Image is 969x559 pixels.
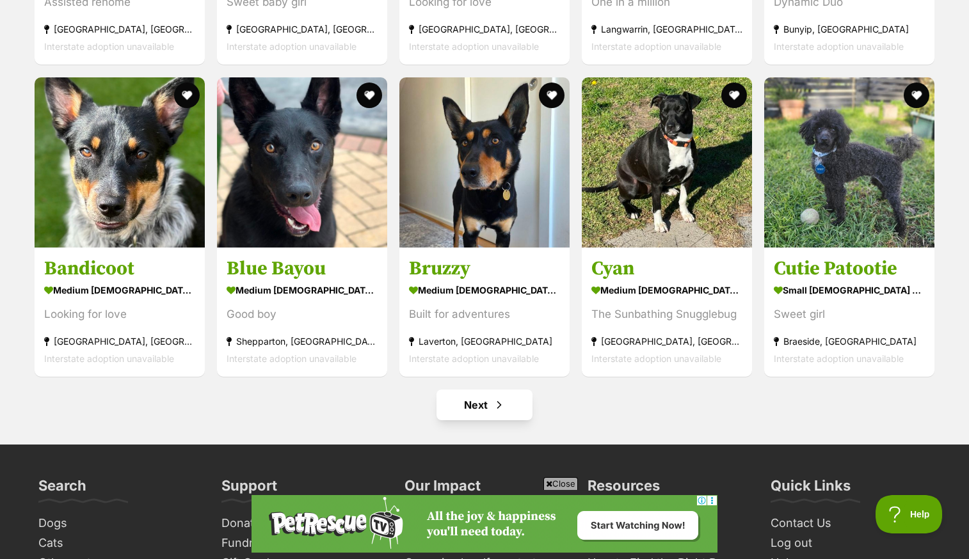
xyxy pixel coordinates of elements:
[44,353,174,364] span: Interstate adoption unavailable
[771,476,851,502] h3: Quick Links
[404,476,481,502] h3: Our Impact
[216,533,387,553] a: Fundraise
[252,495,717,553] iframe: Advertisement
[227,353,356,364] span: Interstate adoption unavailable
[409,256,560,281] h3: Bruzzy
[44,21,195,38] div: [GEOGRAPHIC_DATA], [GEOGRAPHIC_DATA]
[591,281,742,299] div: medium [DEMOGRAPHIC_DATA] Dog
[44,306,195,323] div: Looking for love
[35,247,205,377] a: Bandicoot medium [DEMOGRAPHIC_DATA] Dog Looking for love [GEOGRAPHIC_DATA], [GEOGRAPHIC_DATA] Int...
[904,83,929,108] button: favourite
[44,42,174,52] span: Interstate adoption unavailable
[33,533,204,553] a: Cats
[591,42,721,52] span: Interstate adoption unavailable
[721,83,747,108] button: favourite
[409,353,539,364] span: Interstate adoption unavailable
[591,353,721,364] span: Interstate adoption unavailable
[44,256,195,281] h3: Bandicoot
[774,21,925,38] div: Bunyip, [GEOGRAPHIC_DATA]
[217,247,387,377] a: Blue Bayou medium [DEMOGRAPHIC_DATA] Dog Good boy Shepparton, [GEOGRAPHIC_DATA] Interstate adopti...
[774,42,904,52] span: Interstate adoption unavailable
[591,21,742,38] div: Langwarrin, [GEOGRAPHIC_DATA]
[436,390,533,420] a: Next page
[33,514,204,533] a: Dogs
[44,333,195,350] div: [GEOGRAPHIC_DATA], [GEOGRAPHIC_DATA]
[765,533,936,553] a: Log out
[582,77,752,248] img: Cyan
[217,77,387,248] img: Blue Bayou
[582,247,752,377] a: Cyan medium [DEMOGRAPHIC_DATA] Dog The Sunbathing Snugglebug [GEOGRAPHIC_DATA], [GEOGRAPHIC_DATA]...
[409,333,560,350] div: Laverton, [GEOGRAPHIC_DATA]
[33,390,936,420] nav: Pagination
[38,476,86,502] h3: Search
[765,514,936,533] a: Contact Us
[356,83,382,108] button: favourite
[774,281,925,299] div: small [DEMOGRAPHIC_DATA] Dog
[876,495,943,533] iframe: Help Scout Beacon - Open
[399,77,570,248] img: Bruzzy
[44,281,195,299] div: medium [DEMOGRAPHIC_DATA] Dog
[227,42,356,52] span: Interstate adoption unavailable
[409,306,560,323] div: Built for adventures
[227,333,378,350] div: Shepparton, [GEOGRAPHIC_DATA]
[764,247,934,377] a: Cutie Patootie small [DEMOGRAPHIC_DATA] Dog Sweet girl Braeside, [GEOGRAPHIC_DATA] Interstate ado...
[409,281,560,299] div: medium [DEMOGRAPHIC_DATA] Dog
[216,514,387,533] a: Donate
[539,83,565,108] button: favourite
[399,247,570,377] a: Bruzzy medium [DEMOGRAPHIC_DATA] Dog Built for adventures Laverton, [GEOGRAPHIC_DATA] Interstate ...
[221,476,277,502] h3: Support
[774,333,925,350] div: Braeside, [GEOGRAPHIC_DATA]
[591,256,742,281] h3: Cyan
[591,306,742,323] div: The Sunbathing Snugglebug
[35,77,205,248] img: Bandicoot
[774,353,904,364] span: Interstate adoption unavailable
[543,477,578,490] span: Close
[774,256,925,281] h3: Cutie Patootie
[588,476,660,502] h3: Resources
[227,306,378,323] div: Good boy
[227,21,378,38] div: [GEOGRAPHIC_DATA], [GEOGRAPHIC_DATA]
[774,306,925,323] div: Sweet girl
[409,21,560,38] div: [GEOGRAPHIC_DATA], [GEOGRAPHIC_DATA]
[174,83,200,108] button: favourite
[409,42,539,52] span: Interstate adoption unavailable
[227,281,378,299] div: medium [DEMOGRAPHIC_DATA] Dog
[764,77,934,248] img: Cutie Patootie
[227,256,378,281] h3: Blue Bayou
[591,333,742,350] div: [GEOGRAPHIC_DATA], [GEOGRAPHIC_DATA]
